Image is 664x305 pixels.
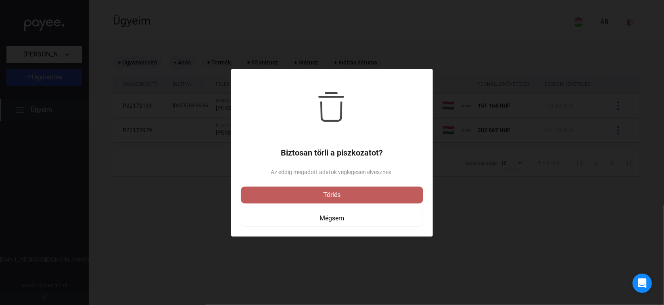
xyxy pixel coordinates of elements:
div: Open Intercom Messenger [633,274,652,293]
button: Mégsem [241,210,423,227]
div: Mégsem [244,214,420,223]
span: Az eddig megadott adatok véglegesen elvesznek. [241,167,423,177]
h1: Biztosan törli a piszkozatot? [241,148,423,158]
img: trash-black [317,92,347,122]
button: Törlés [241,187,423,203]
div: Törlés [243,190,421,200]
